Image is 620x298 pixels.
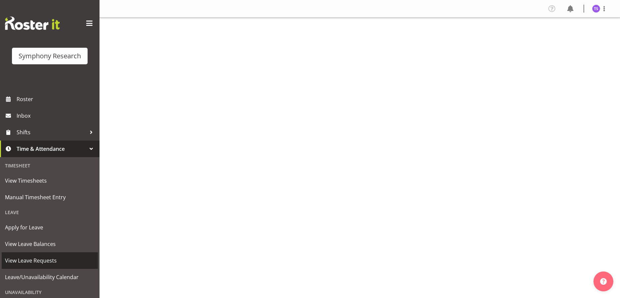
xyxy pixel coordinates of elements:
div: Leave [2,206,98,219]
span: View Leave Requests [5,256,95,266]
img: help-xxl-2.png [600,278,607,285]
span: Time & Attendance [17,144,86,154]
a: Manual Timesheet Entry [2,189,98,206]
span: Shifts [17,127,86,137]
div: Timesheet [2,159,98,172]
span: View Leave Balances [5,239,95,249]
a: View Leave Requests [2,252,98,269]
a: View Leave Balances [2,236,98,252]
span: View Timesheets [5,176,95,186]
span: Leave/Unavailability Calendar [5,272,95,282]
span: Apply for Leave [5,222,95,232]
div: Symphony Research [19,51,81,61]
span: Manual Timesheet Entry [5,192,95,202]
a: View Timesheets [2,172,98,189]
img: theresa-smith5660.jpg [592,5,600,13]
img: Rosterit website logo [5,17,60,30]
span: Roster [17,94,96,104]
a: Leave/Unavailability Calendar [2,269,98,285]
span: Inbox [17,111,96,121]
a: Apply for Leave [2,219,98,236]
